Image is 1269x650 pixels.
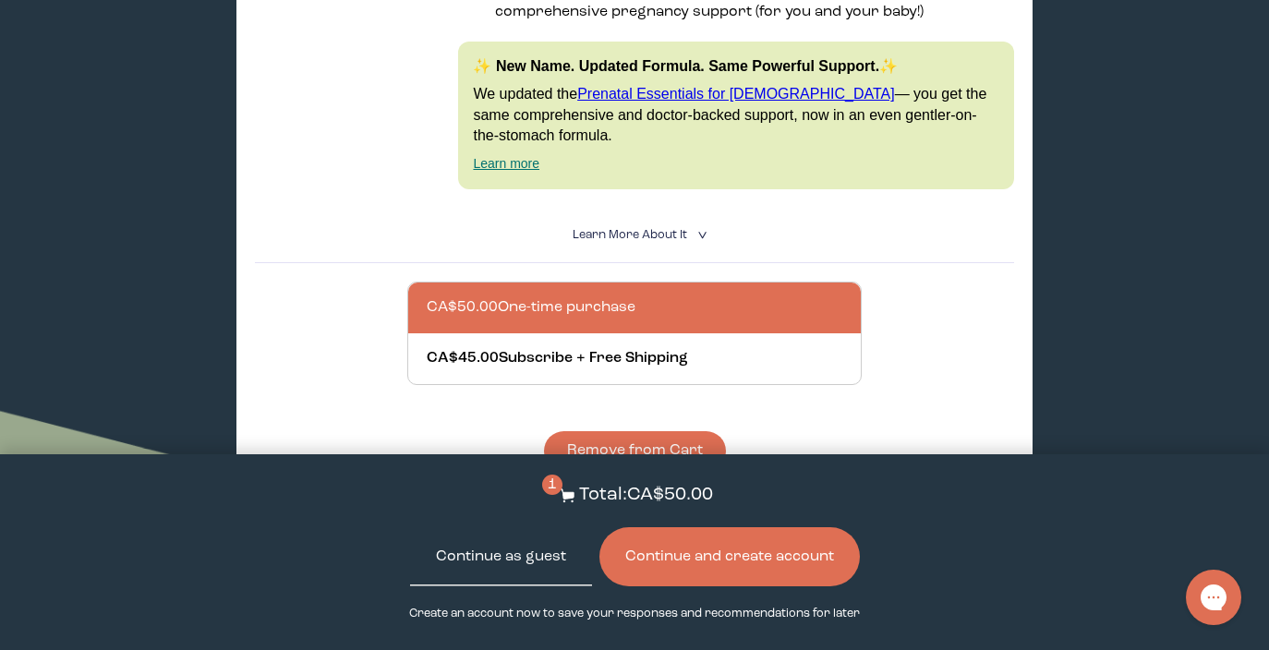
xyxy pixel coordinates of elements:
strong: ✨ New Name. Updated Formula. Same Powerful Support.✨ [473,58,898,74]
button: Continue and create account [599,527,860,586]
span: Learn More About it [573,229,687,241]
button: Continue as guest [410,527,592,586]
p: We updated the — you get the same comprehensive and doctor-backed support, now in an even gentler... [473,84,998,146]
p: Total: CA$50.00 [579,482,713,509]
iframe: Gorgias live chat messenger [1177,563,1251,632]
span: 1 [542,475,562,495]
i: < [692,230,709,240]
p: Create an account now to save your responses and recommendations for later [409,605,860,622]
summary: Learn More About it < [573,226,696,244]
a: Learn more [473,156,539,171]
a: Prenatal Essentials for [DEMOGRAPHIC_DATA] [577,86,895,102]
button: Remove from Cart [544,431,726,471]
